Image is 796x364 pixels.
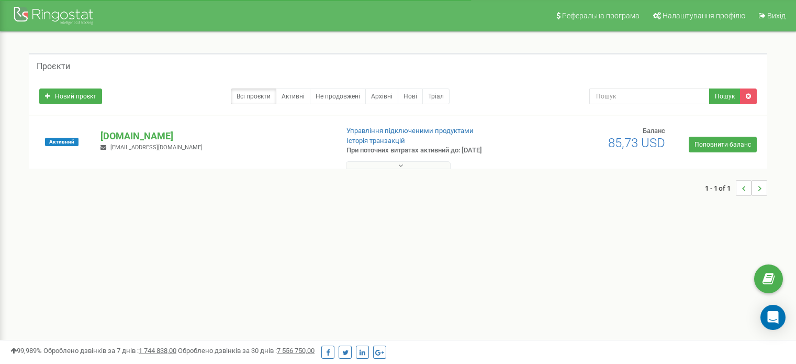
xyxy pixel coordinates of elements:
div: Open Intercom Messenger [760,305,786,330]
span: Реферальна програма [562,12,640,20]
a: Управління підключеними продуктами [346,127,474,135]
span: Вихід [767,12,786,20]
a: Новий проєкт [39,89,102,104]
span: 1 - 1 of 1 [705,180,736,196]
span: Налаштування профілю [663,12,745,20]
p: При поточних витратах активний до: [DATE] [346,146,514,156]
p: [DOMAIN_NAME] [100,129,329,143]
span: Активний [45,138,79,146]
span: [EMAIL_ADDRESS][DOMAIN_NAME] [110,144,203,151]
h5: Проєкти [37,62,70,71]
a: Активні [276,89,310,104]
span: 85,73 USD [608,136,665,150]
a: Тріал [422,89,450,104]
a: Історія транзакцій [346,137,405,145]
a: Поповнити баланс [689,137,757,152]
a: Нові [398,89,423,104]
a: Не продовжені [310,89,366,104]
span: Баланс [643,127,665,135]
span: 99,989% [10,347,42,355]
a: Всі проєкти [231,89,276,104]
u: 1 744 838,00 [139,347,176,355]
span: Оброблено дзвінків за 30 днів : [178,347,315,355]
button: Пошук [709,89,741,104]
nav: ... [705,170,767,206]
a: Архівні [365,89,398,104]
input: Пошук [589,89,710,104]
u: 7 556 750,00 [277,347,315,355]
span: Оброблено дзвінків за 7 днів : [43,347,176,355]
